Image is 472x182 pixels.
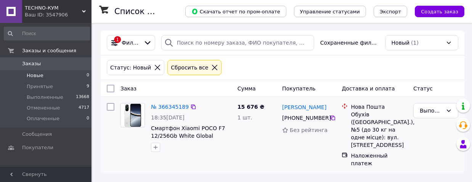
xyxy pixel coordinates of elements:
[282,103,326,111] a: [PERSON_NAME]
[415,6,464,17] button: Создать заказ
[411,40,419,46] span: (1)
[320,39,379,47] span: Сохраненные фильтры:
[22,131,52,138] span: Сообщения
[151,125,226,147] a: Смартфон Xiaomi POCO F7 12/256Gb White Global version Гарантия 3 месяца
[407,8,464,14] a: Создать заказ
[151,104,189,110] a: № 366345189
[79,105,89,111] span: 4717
[109,63,153,72] div: Статус: Новый
[300,9,360,14] span: Управление статусами
[22,144,53,151] span: Покупатели
[351,103,407,111] div: Нова Пошта
[238,104,265,110] span: 15 676 ₴
[22,47,76,54] span: Заказы и сообщения
[76,94,89,101] span: 13668
[380,9,401,14] span: Экспорт
[122,39,140,47] span: Фильтры
[420,106,443,115] div: Выполнен
[114,7,180,16] h1: Список заказов
[22,60,41,67] span: Заказы
[413,85,433,92] span: Статус
[374,6,407,17] button: Экспорт
[120,103,145,127] a: Фото товару
[120,85,136,92] span: Заказ
[161,35,314,50] input: Поиск по номеру заказа, ФИО покупателя, номеру телефона, Email, номеру накладной
[25,11,92,18] div: Ваш ID: 3547906
[281,113,330,123] div: [PHONE_NUMBER]
[25,5,82,11] span: TECHNO-КУМ
[4,27,90,40] input: Поиск
[27,94,63,101] span: Выполненные
[282,85,316,92] span: Покупатель
[87,115,89,122] span: 0
[27,72,43,79] span: Новые
[87,72,89,79] span: 0
[238,114,252,121] span: 1 шт.
[27,105,60,111] span: Отмененные
[342,85,395,92] span: Доставка и оплата
[27,115,59,122] span: Оплаченные
[351,111,407,149] div: Обухів ([GEOGRAPHIC_DATA].), №5 (до 30 кг на одне місце): вул. [STREET_ADDRESS]
[392,39,410,47] span: Новый
[151,114,185,121] span: 18:35[DATE]
[421,9,458,14] span: Создать заказ
[191,8,280,15] span: Скачать отчет по пром-оплате
[185,6,286,17] button: Скачать отчет по пром-оплате
[169,63,210,72] div: Сбросить все
[290,127,328,133] span: Без рейтинга
[351,152,407,167] div: Наложенный платеж
[238,85,256,92] span: Сумма
[124,103,142,127] img: Фото товару
[294,6,366,17] button: Управление статусами
[87,83,89,90] span: 9
[27,83,53,90] span: Принятые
